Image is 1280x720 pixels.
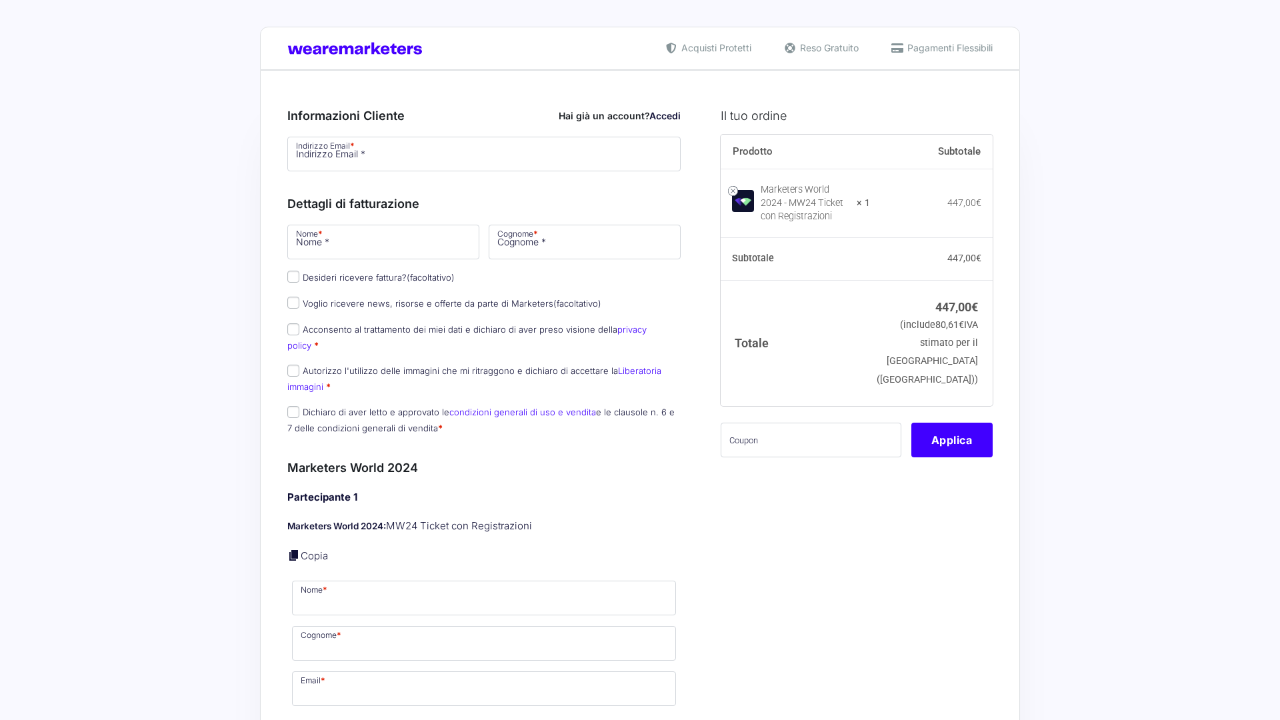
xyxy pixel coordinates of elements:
label: Desideri ricevere fattura? [287,272,455,283]
bdi: 447,00 [935,300,978,314]
span: 80,61 [935,319,964,331]
a: Liberatoria immagini [287,365,661,391]
input: Voglio ricevere news, risorse e offerte da parte di Marketers(facoltativo) [287,297,299,309]
span: € [976,197,981,208]
input: Coupon [721,423,901,457]
input: Cognome * [489,225,681,259]
span: (facoltativo) [407,272,455,283]
input: Dichiaro di aver letto e approvato lecondizioni generali di uso e venditae le clausole n. 6 e 7 d... [287,406,299,418]
th: Subtotale [721,238,871,281]
h4: Partecipante 1 [287,490,681,505]
bdi: 447,00 [947,253,981,263]
span: (facoltativo) [553,298,601,309]
div: Hai già un account? [559,109,681,123]
h3: Dettagli di fatturazione [287,195,681,213]
p: MW24 Ticket con Registrazioni [287,519,681,534]
a: condizioni generali di uso e vendita [449,407,596,417]
input: Nome * [287,225,479,259]
a: Copia [301,549,328,562]
label: Dichiaro di aver letto e approvato le e le clausole n. 6 e 7 delle condizioni generali di vendita [287,407,675,433]
h3: Informazioni Cliente [287,107,681,125]
input: Indirizzo Email * [287,137,681,171]
span: Reso Gratuito [797,41,859,55]
img: Marketers World 2024 - MW24 Ticket con Registrazioni [732,190,754,212]
span: € [959,319,964,331]
th: Subtotale [870,135,993,169]
a: Accedi [649,110,681,121]
span: Acquisti Protetti [678,41,751,55]
label: Voglio ricevere news, risorse e offerte da parte di Marketers [287,298,601,309]
span: Pagamenti Flessibili [904,41,993,55]
a: Copia i dettagli dell'acquirente [287,549,301,562]
div: Marketers World 2024 - MW24 Ticket con Registrazioni [761,183,849,223]
th: Prodotto [721,135,871,169]
label: Autorizzo l'utilizzo delle immagini che mi ritraggono e dichiaro di accettare la [287,365,661,391]
span: € [976,253,981,263]
input: Desideri ricevere fattura?(facoltativo) [287,271,299,283]
bdi: 447,00 [947,197,981,208]
a: privacy policy [287,324,647,350]
span: € [971,300,978,314]
strong: × 1 [857,197,870,210]
h3: Marketers World 2024 [287,459,681,477]
label: Acconsento al trattamento dei miei dati e dichiaro di aver preso visione della [287,324,647,350]
input: Autorizzo l'utilizzo delle immagini che mi ritraggono e dichiaro di accettare laLiberatoria immagini [287,365,299,377]
small: (include IVA stimato per il [GEOGRAPHIC_DATA] ([GEOGRAPHIC_DATA])) [877,319,978,385]
button: Applica [911,423,993,457]
th: Totale [721,280,871,406]
strong: Marketers World 2024: [287,521,386,531]
h3: Il tuo ordine [721,107,993,125]
input: Acconsento al trattamento dei miei dati e dichiaro di aver preso visione dellaprivacy policy [287,323,299,335]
